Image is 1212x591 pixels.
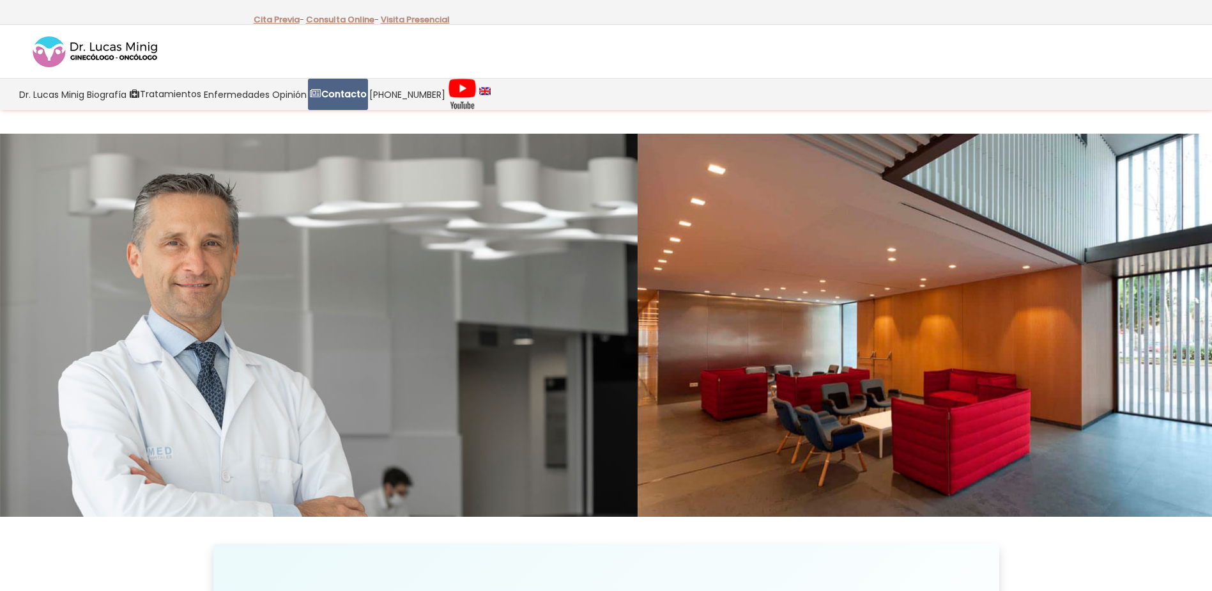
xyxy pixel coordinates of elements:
[306,12,379,28] p: -
[306,13,374,26] a: Consulta Online
[128,79,203,110] a: Tratamientos
[369,87,445,102] span: [PHONE_NUMBER]
[478,79,492,110] a: language english
[479,87,491,95] img: language english
[381,13,450,26] a: Visita Presencial
[140,87,201,102] span: Tratamientos
[204,87,270,102] span: Enfermedades
[272,87,307,102] span: Opinión
[86,79,128,110] a: Biografía
[19,87,84,102] span: Dr. Lucas Minig
[368,79,447,110] a: [PHONE_NUMBER]
[271,79,308,110] a: Opinión
[254,13,300,26] a: Cita Previa
[87,87,127,102] span: Biografía
[308,79,368,110] a: Contacto
[447,79,478,110] a: Videos Youtube Ginecología
[254,12,304,28] p: -
[448,78,477,110] img: Videos Youtube Ginecología
[18,79,86,110] a: Dr. Lucas Minig
[321,88,367,100] strong: Contacto
[203,79,271,110] a: Enfermedades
